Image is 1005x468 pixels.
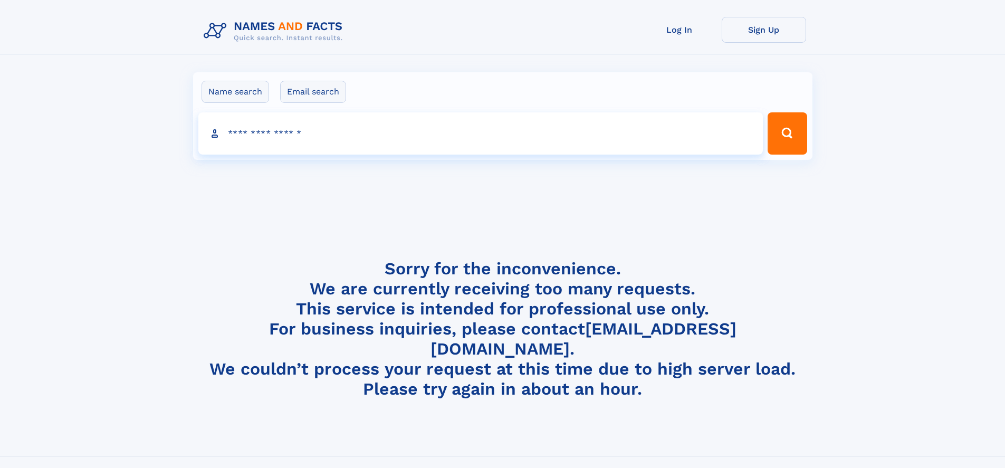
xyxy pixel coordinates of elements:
[280,81,346,103] label: Email search
[430,319,736,359] a: [EMAIL_ADDRESS][DOMAIN_NAME]
[637,17,722,43] a: Log In
[199,259,806,399] h4: Sorry for the inconvenience. We are currently receiving too many requests. This service is intend...
[199,17,351,45] img: Logo Names and Facts
[202,81,269,103] label: Name search
[198,112,763,155] input: search input
[768,112,807,155] button: Search Button
[722,17,806,43] a: Sign Up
